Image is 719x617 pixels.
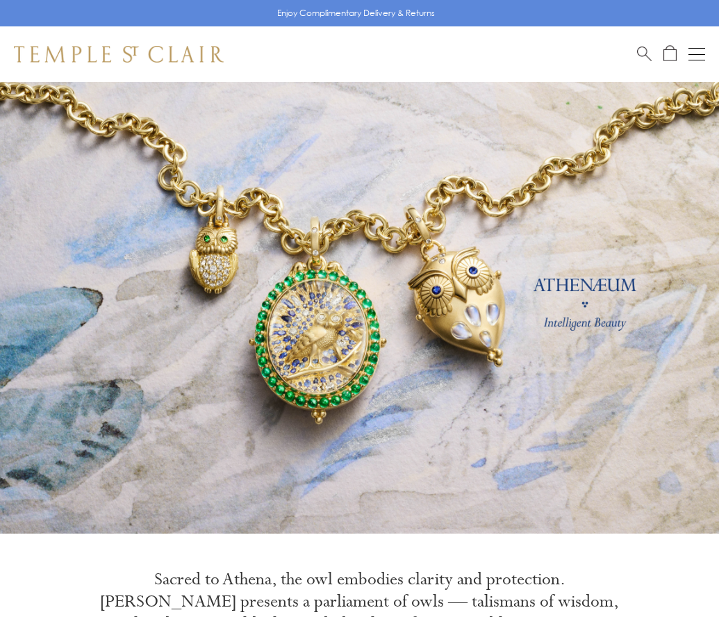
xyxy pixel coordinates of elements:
a: Search [637,45,652,63]
img: Temple St. Clair [14,46,224,63]
button: Open navigation [688,46,705,63]
a: Open Shopping Bag [663,45,677,63]
p: Enjoy Complimentary Delivery & Returns [277,6,435,20]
